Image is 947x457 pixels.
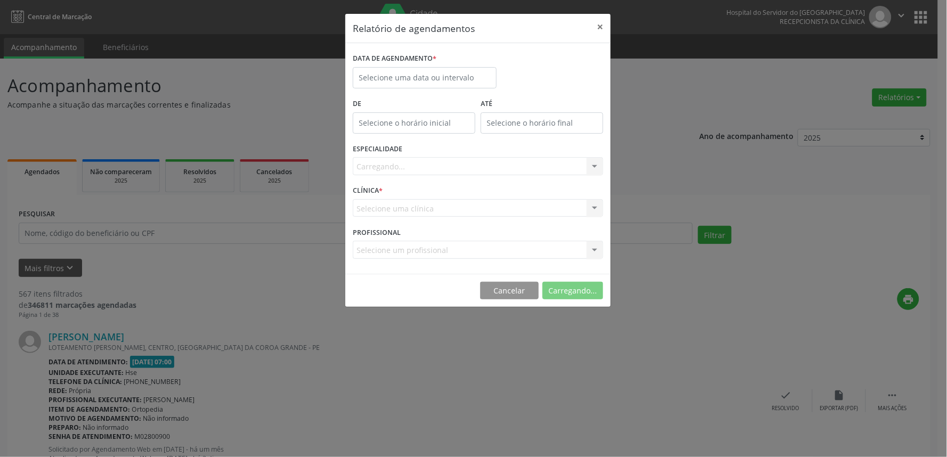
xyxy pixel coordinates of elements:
button: Carregando... [543,282,603,300]
h5: Relatório de agendamentos [353,21,475,35]
button: Cancelar [480,282,539,300]
label: CLÍNICA [353,183,383,199]
input: Selecione o horário final [481,112,603,134]
input: Selecione o horário inicial [353,112,475,134]
label: De [353,96,475,112]
label: ESPECIALIDADE [353,141,402,158]
button: Close [589,14,611,40]
label: ATÉ [481,96,603,112]
input: Selecione uma data ou intervalo [353,67,497,88]
label: PROFISSIONAL [353,224,401,241]
label: DATA DE AGENDAMENTO [353,51,436,67]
